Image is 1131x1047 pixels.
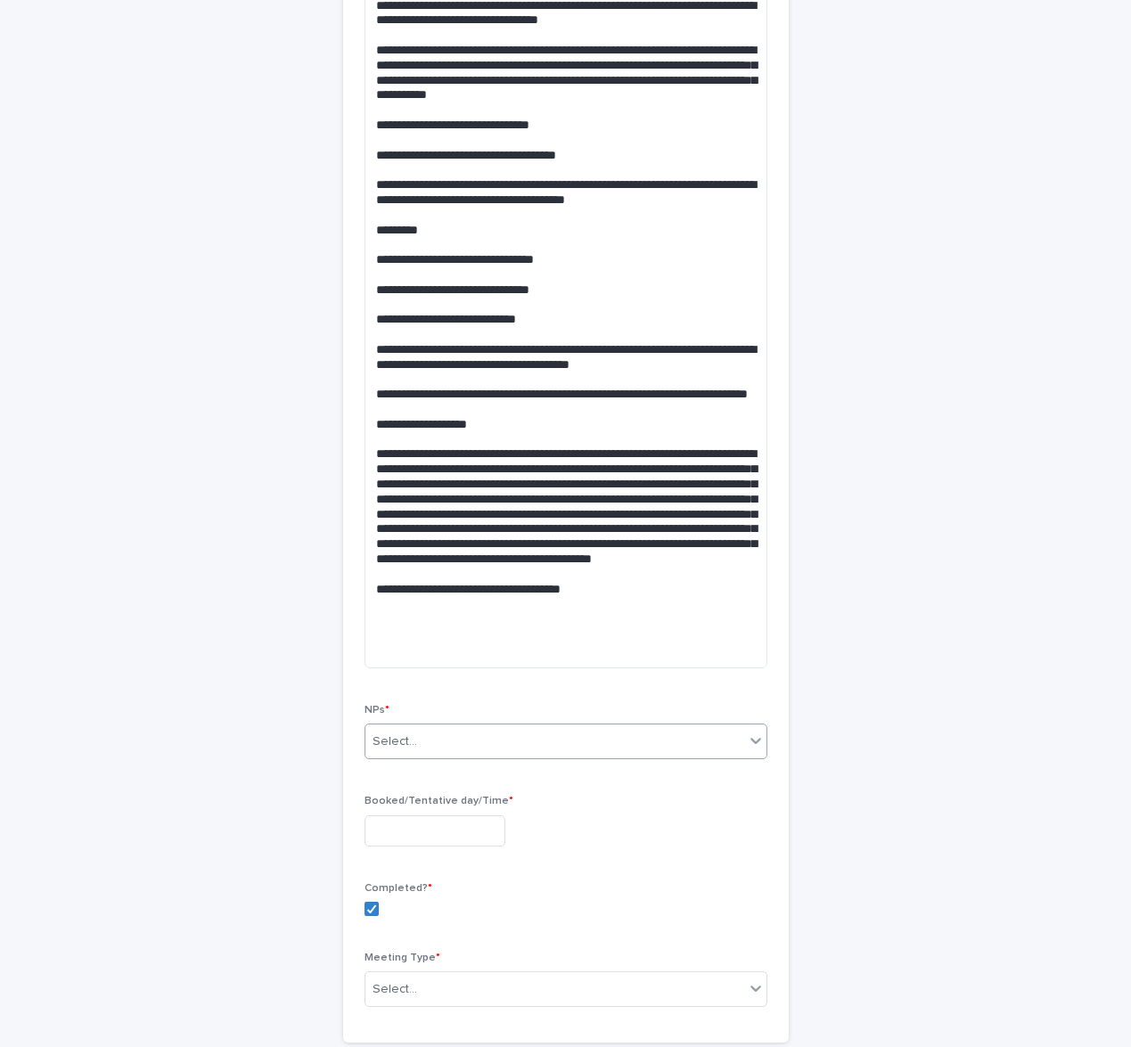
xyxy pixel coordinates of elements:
[365,796,513,806] span: Booked/Tentative day/Time
[373,732,417,751] div: Select...
[365,705,389,716] span: NPs
[365,953,440,963] span: Meeting Type
[373,980,417,999] div: Select...
[365,883,432,894] span: Completed?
